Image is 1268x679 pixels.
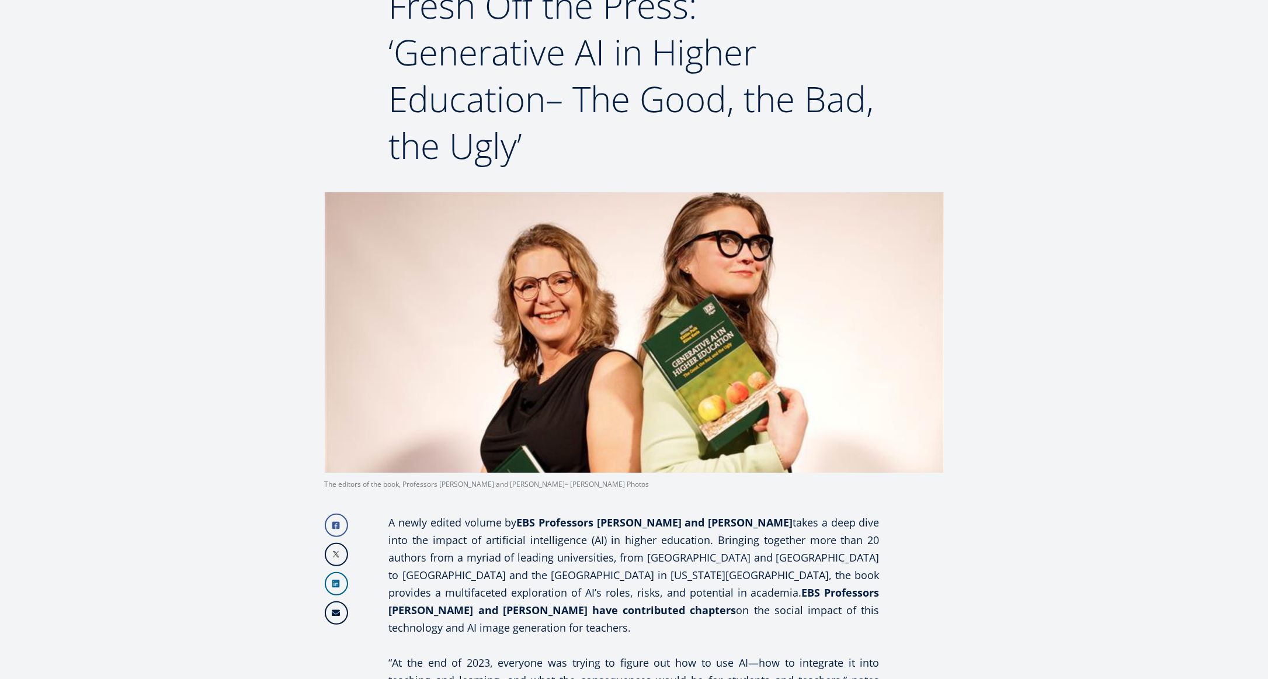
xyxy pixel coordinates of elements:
[325,192,944,473] img: The editors of the book, Professors Koris and Pulk– Pulk Photos
[326,544,347,565] img: X
[389,514,880,636] p: A newly edited volume by takes a deep dive into the impact of artificial intelligence (AI) in hig...
[325,514,348,537] a: Facebook
[389,586,880,617] strong: EBS Professors [PERSON_NAME] and [PERSON_NAME] have contributed chapters
[516,515,793,529] strong: EBS Professors [PERSON_NAME] and [PERSON_NAME]
[325,572,348,595] a: Linkedin
[325,479,944,490] figcaption: The editors of the book, Professors [PERSON_NAME] and [PERSON_NAME]– [PERSON_NAME] Photos
[325,601,348,625] a: Email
